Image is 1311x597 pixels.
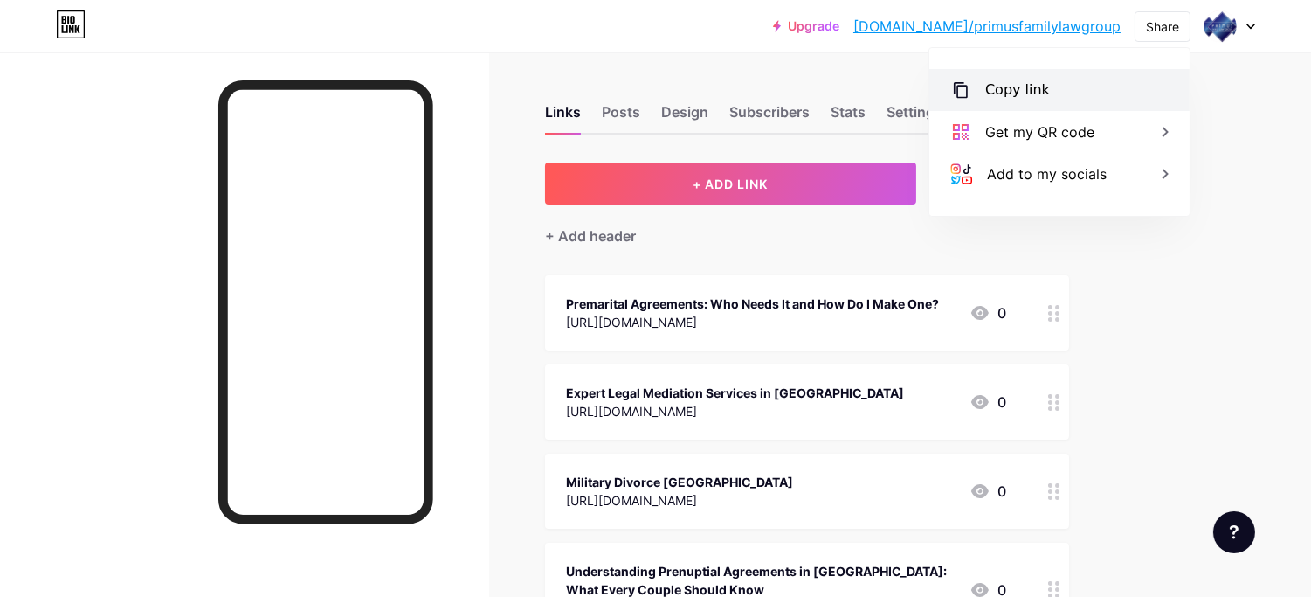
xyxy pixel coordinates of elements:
[1204,10,1237,43] img: primusfamilylawgroup
[985,80,1050,101] div: Copy link
[49,28,86,42] div: v 4.0.25
[969,481,1006,502] div: 0
[887,101,942,133] div: Settings
[66,103,156,115] div: Domain Overview
[545,163,916,205] button: + ADD LINK
[47,101,61,115] img: tab_domain_overview_orange.svg
[969,392,1006,413] div: 0
[566,295,939,313] div: Premarital Agreements: Who Needs It and How Do I Make One?
[566,313,939,331] div: [URL][DOMAIN_NAME]
[545,101,581,133] div: Links
[693,177,768,191] span: + ADD LINK
[566,473,793,491] div: Military Divorce [GEOGRAPHIC_DATA]
[602,101,640,133] div: Posts
[661,101,708,133] div: Design
[545,226,636,246] div: + Add header
[729,101,810,133] div: Subscribers
[566,491,793,510] div: [URL][DOMAIN_NAME]
[566,384,904,402] div: Expert Legal Mediation Services in [GEOGRAPHIC_DATA]
[28,45,42,59] img: website_grey.svg
[831,101,866,133] div: Stats
[1146,17,1179,36] div: Share
[45,45,192,59] div: Domain: [DOMAIN_NAME]
[987,163,1107,184] div: Add to my socials
[566,402,904,420] div: [URL][DOMAIN_NAME]
[193,103,294,115] div: Keywords by Traffic
[773,19,839,33] a: Upgrade
[174,101,188,115] img: tab_keywords_by_traffic_grey.svg
[969,302,1006,323] div: 0
[28,28,42,42] img: logo_orange.svg
[853,16,1121,37] a: [DOMAIN_NAME]/primusfamilylawgroup
[985,121,1094,142] div: Get my QR code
